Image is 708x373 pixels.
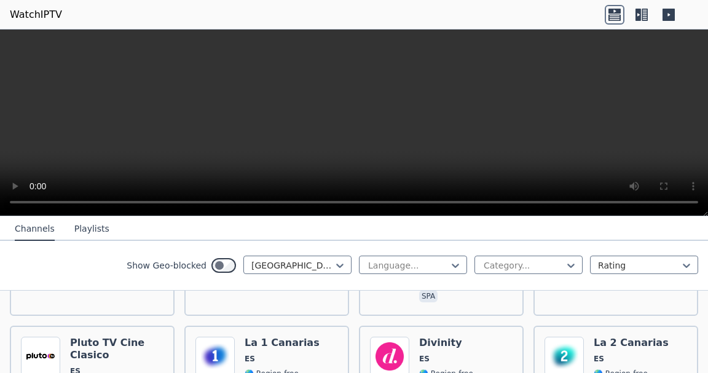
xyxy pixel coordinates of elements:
button: Channels [15,218,55,241]
h6: La 2 Canarias [594,337,669,349]
a: WatchIPTV [10,7,62,22]
p: spa [419,290,438,302]
button: Playlists [74,218,109,241]
h6: La 1 Canarias [245,337,320,349]
span: ES [594,354,604,364]
h6: Divinity [419,337,473,349]
span: ES [245,354,255,364]
span: ES [419,354,430,364]
label: Show Geo-blocked [127,259,206,272]
h6: Pluto TV Cine Clasico [70,337,163,361]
